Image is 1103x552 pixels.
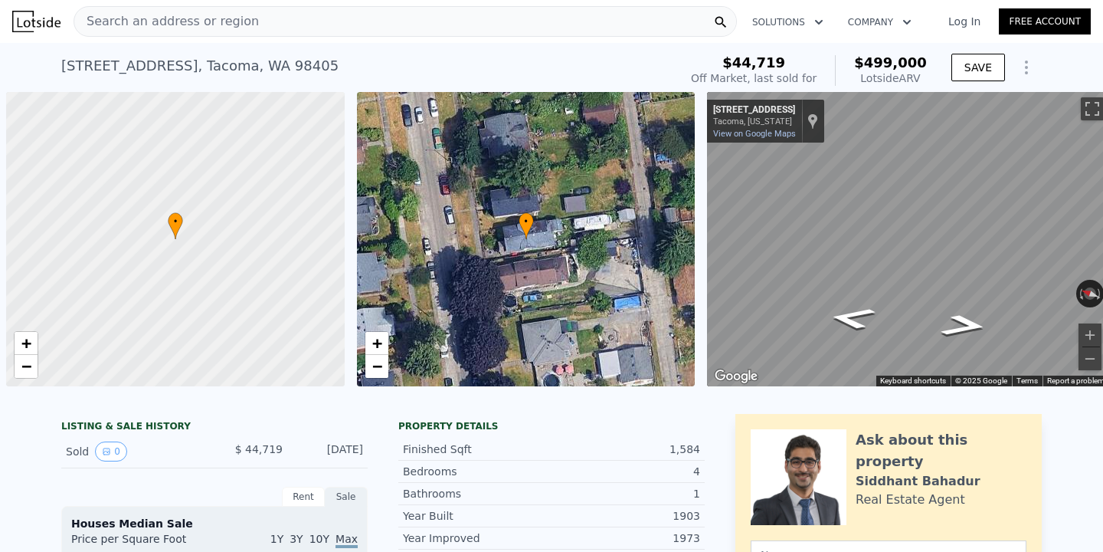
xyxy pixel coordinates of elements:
[371,356,381,376] span: −
[403,442,551,457] div: Finished Sqft
[295,442,363,462] div: [DATE]
[1078,324,1101,347] button: Zoom in
[168,215,183,228] span: •
[519,212,534,239] div: •
[282,487,325,507] div: Rent
[880,376,946,386] button: Keyboard shortcuts
[95,442,127,462] button: View historical data
[290,533,303,545] span: 3Y
[1011,52,1042,83] button: Show Options
[15,332,38,355] a: Zoom in
[1078,347,1101,370] button: Zoom out
[551,486,700,501] div: 1
[21,333,31,353] span: +
[551,508,700,524] div: 1903
[168,212,183,239] div: •
[854,54,927,71] span: $499,000
[335,533,358,548] span: Max
[21,356,31,376] span: −
[61,420,368,435] div: LISTING & SALE HISTORY
[551,464,700,479] div: 4
[309,533,329,545] span: 10Y
[403,464,551,479] div: Bedrooms
[930,14,999,29] a: Log In
[74,12,259,31] span: Search an address or region
[365,355,388,378] a: Zoom out
[71,516,358,531] div: Houses Median Sale
[325,487,368,507] div: Sale
[270,533,283,545] span: 1Y
[807,113,818,130] a: Show location on map
[999,8,1091,34] a: Free Account
[740,8,836,36] button: Solutions
[398,420,705,432] div: Property details
[951,54,1005,81] button: SAVE
[403,508,551,524] div: Year Built
[12,11,61,32] img: Lotside
[955,376,1007,385] span: © 2025 Google
[519,215,534,228] span: •
[809,301,895,334] path: Go North, S M St
[856,491,965,509] div: Real Estate Agent
[551,531,700,546] div: 1973
[15,355,38,378] a: Zoom out
[713,129,796,139] a: View on Google Maps
[722,54,785,71] span: $44,719
[66,442,202,462] div: Sold
[1076,280,1085,307] button: Rotate counterclockwise
[691,71,817,86] div: Off Market, last sold for
[61,55,339,77] div: [STREET_ADDRESS] , Tacoma , WA 98405
[711,366,761,386] a: Open this area in Google Maps (opens a new window)
[854,71,927,86] div: Lotside ARV
[836,8,924,36] button: Company
[921,309,1008,342] path: Go South, S M St
[235,443,283,455] span: $ 44,719
[365,332,388,355] a: Zoom in
[1016,376,1038,385] a: Terms (opens in new tab)
[371,333,381,353] span: +
[551,442,700,457] div: 1,584
[856,472,980,491] div: Siddhant Bahadur
[711,366,761,386] img: Google
[713,104,795,117] div: [STREET_ADDRESS]
[403,486,551,501] div: Bathrooms
[856,429,1026,472] div: Ask about this property
[713,117,795,127] div: Tacoma, [US_STATE]
[403,531,551,546] div: Year Improved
